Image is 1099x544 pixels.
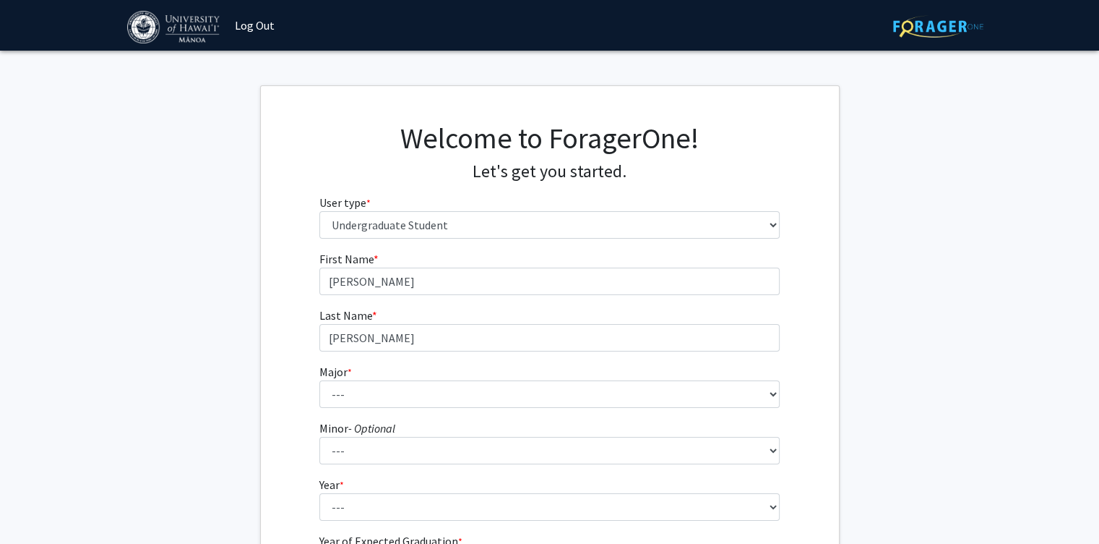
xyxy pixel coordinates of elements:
iframe: Chat [11,479,61,533]
img: ForagerOne Logo [893,15,983,38]
img: University of Hawaiʻi at Mānoa Logo [127,11,223,43]
h4: Let's get you started. [319,161,780,182]
span: Last Name [319,308,372,323]
h1: Welcome to ForagerOne! [319,121,780,156]
label: Minor [319,420,395,437]
label: Year [319,476,344,493]
span: First Name [319,252,374,266]
label: User type [319,194,371,211]
i: - Optional [348,421,395,435]
label: Major [319,363,352,381]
